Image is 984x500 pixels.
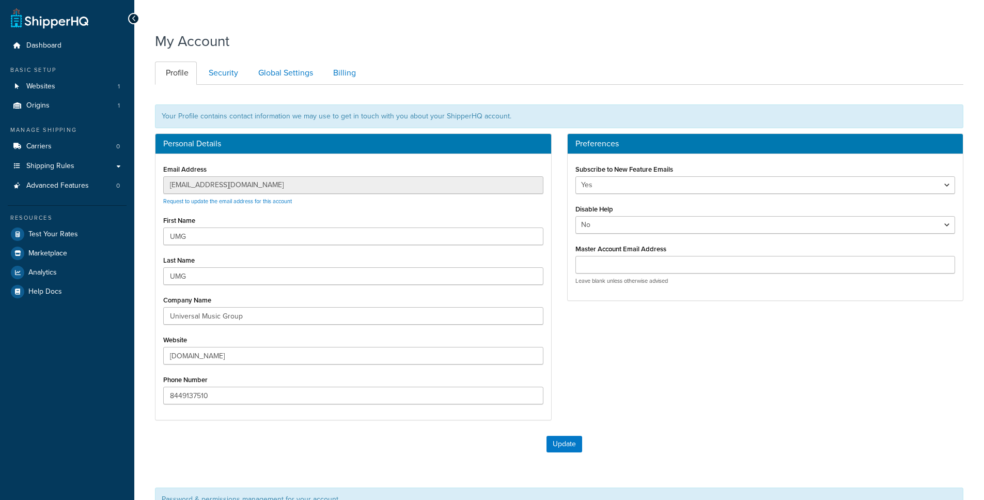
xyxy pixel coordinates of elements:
[8,225,127,244] a: Test Your Rates
[8,244,127,263] a: Marketplace
[155,31,229,51] h1: My Account
[8,137,127,156] li: Carriers
[575,139,956,148] h3: Preferences
[26,101,50,110] span: Origins
[163,197,292,205] a: Request to update the email address for this account
[26,142,52,151] span: Carriers
[26,181,89,190] span: Advanced Features
[155,62,197,85] a: Profile
[8,77,127,96] a: Websites 1
[118,101,120,110] span: 1
[8,176,127,195] li: Advanced Features
[8,96,127,115] li: Origins
[8,137,127,156] a: Carriers 0
[575,205,613,213] label: Disable Help
[8,157,127,176] a: Shipping Rules
[163,256,195,264] label: Last Name
[26,82,55,91] span: Websites
[8,66,127,74] div: Basic Setup
[322,62,364,85] a: Billing
[8,126,127,134] div: Manage Shipping
[11,8,88,28] a: ShipperHQ Home
[116,181,120,190] span: 0
[163,376,208,384] label: Phone Number
[163,336,187,344] label: Website
[163,217,195,224] label: First Name
[8,282,127,301] a: Help Docs
[118,82,120,91] span: 1
[163,296,211,304] label: Company Name
[8,96,127,115] a: Origins 1
[546,436,582,452] button: Update
[8,263,127,282] a: Analytics
[155,104,963,128] div: Your Profile contains contact information we may use to get in touch with you about your ShipperH...
[8,36,127,55] a: Dashboard
[247,62,321,85] a: Global Settings
[198,62,246,85] a: Security
[28,268,57,277] span: Analytics
[575,277,956,285] p: Leave blank unless otherwise advised
[8,214,127,222] div: Resources
[116,142,120,151] span: 0
[8,77,127,96] li: Websites
[28,287,62,296] span: Help Docs
[26,162,74,171] span: Shipping Rules
[28,230,78,239] span: Test Your Rates
[575,165,673,173] label: Subscribe to New Feature Emails
[575,245,666,253] label: Master Account Email Address
[28,249,67,258] span: Marketplace
[163,139,543,148] h3: Personal Details
[163,165,207,173] label: Email Address
[8,176,127,195] a: Advanced Features 0
[26,41,61,50] span: Dashboard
